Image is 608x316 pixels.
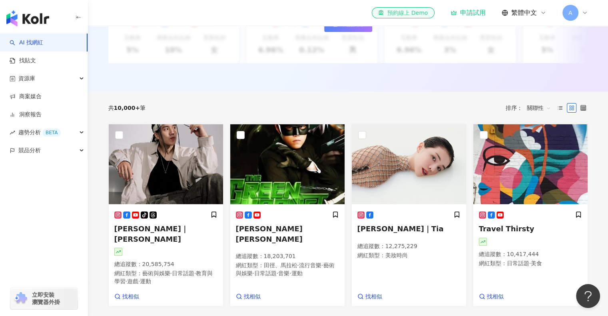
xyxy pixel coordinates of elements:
[109,124,223,204] img: KOL Avatar
[6,10,49,26] img: logo
[291,270,303,276] span: 運動
[170,270,172,276] span: ·
[511,8,537,17] span: 繁體中文
[506,101,555,114] div: 排序：
[126,278,127,284] span: ·
[352,124,466,204] img: KOL Avatar
[357,225,444,233] span: [PERSON_NAME]｜Tia
[357,293,382,301] a: 找相似
[277,270,278,276] span: ·
[357,242,460,250] p: 總追蹤數 ： 12,275,229
[299,262,321,268] span: 流行音樂
[236,262,335,276] span: 藝術與娛樂
[114,270,217,285] p: 網紅類型 ：
[127,278,138,284] span: 遊戲
[108,124,223,307] a: KOL Avatar[PERSON_NAME]｜[PERSON_NAME]總追蹤數：20,585,754網紅類型：藝術與娛樂·日常話題·教育與學習·遊戲·運動找相似
[10,111,42,119] a: 洞察報告
[230,124,345,307] a: KOL Avatar[PERSON_NAME] [PERSON_NAME]總追蹤數：18,203,701網紅類型：田徑、馬拉松·流行音樂·藝術與娛樂·日常話題·音樂·運動找相似
[385,252,408,258] span: 美妝時尚
[138,278,140,284] span: ·
[172,270,194,276] span: 日常話題
[479,250,582,258] p: 總追蹤數 ： 10,417,444
[42,129,61,137] div: BETA
[479,293,504,301] a: 找相似
[114,225,188,243] span: [PERSON_NAME]｜[PERSON_NAME]
[13,292,28,305] img: chrome extension
[321,262,323,268] span: ·
[254,270,277,276] span: 日常話題
[253,270,254,276] span: ·
[531,260,542,266] span: 美食
[230,124,345,204] img: KOL Avatar
[194,270,196,276] span: ·
[357,252,460,260] p: 網紅類型 ：
[289,270,291,276] span: ·
[568,8,572,17] span: A
[10,288,78,309] a: chrome extension立即安裝 瀏覽器外掛
[527,101,551,114] span: 關聯性
[140,278,151,284] span: 運動
[529,260,531,266] span: ·
[122,293,139,301] span: 找相似
[114,260,217,268] p: 總追蹤數 ： 20,585,754
[18,123,61,141] span: 趨勢分析
[18,70,35,87] span: 資源庫
[278,270,289,276] span: 音樂
[451,9,486,17] a: 申請試用
[114,270,213,284] span: 教育與學習
[473,124,588,204] img: KOL Avatar
[18,141,41,159] span: 競品分析
[10,57,36,65] a: 找貼文
[473,124,588,307] a: KOL AvatarTravel Thirsty總追蹤數：10,417,444網紅類型：日常話題·美食找相似
[487,293,504,301] span: 找相似
[507,260,529,266] span: 日常話題
[10,39,43,47] a: searchAI 找網紅
[378,9,428,17] div: 預約線上 Demo
[114,105,140,111] span: 10,000+
[10,93,42,101] a: 商案媒合
[32,291,60,306] span: 立即安裝 瀏覽器外掛
[236,252,339,260] p: 總追蹤數 ： 18,203,701
[479,260,582,268] p: 網紅類型 ：
[236,293,261,301] a: 找相似
[114,293,139,301] a: 找相似
[297,262,299,268] span: ·
[142,270,170,276] span: 藝術與娛樂
[264,262,297,268] span: 田徑、馬拉松
[479,225,534,233] span: Travel Thirsty
[244,293,261,301] span: 找相似
[108,105,146,111] div: 共 筆
[372,7,434,18] a: 預約線上 Demo
[351,124,466,307] a: KOL Avatar[PERSON_NAME]｜Tia總追蹤數：12,275,229網紅類型：美妝時尚找相似
[236,225,303,243] span: [PERSON_NAME] [PERSON_NAME]
[576,284,600,308] iframe: Help Scout Beacon - Open
[365,293,382,301] span: 找相似
[236,262,339,277] p: 網紅類型 ：
[10,130,15,135] span: rise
